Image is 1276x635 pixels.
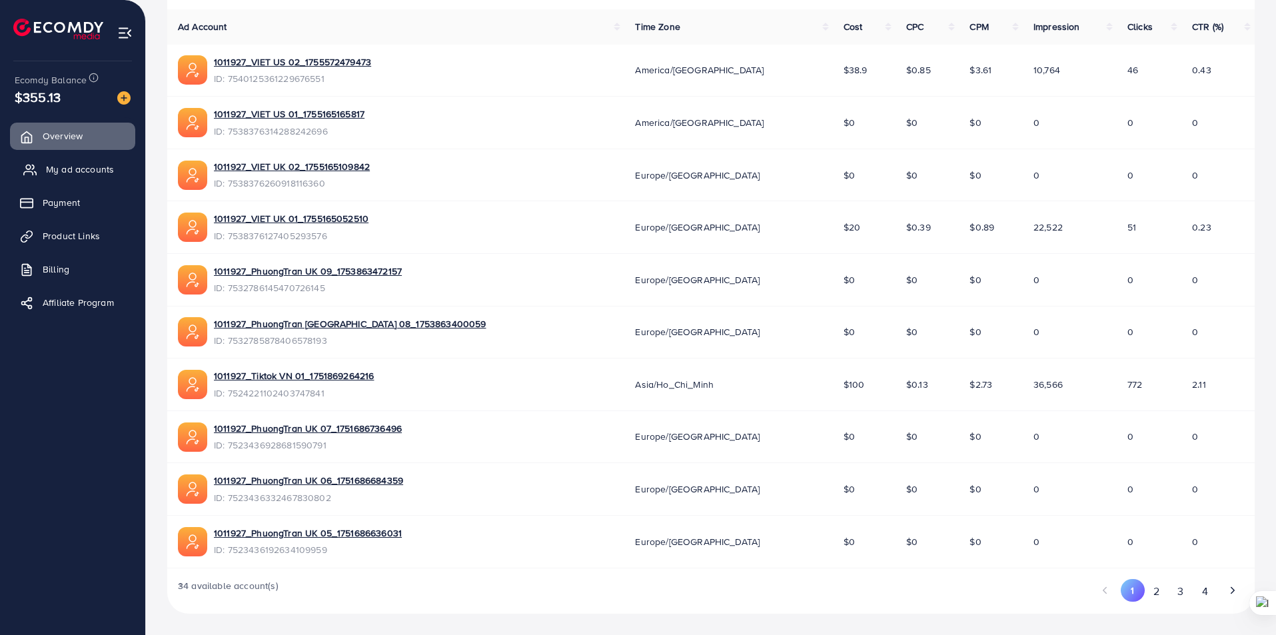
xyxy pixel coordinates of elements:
span: $0.39 [906,221,931,234]
span: $0 [906,430,918,443]
span: ID: 7532785878406578193 [214,334,486,347]
span: ID: 7538376127405293576 [214,229,368,243]
a: 1011927_PhuongTran UK 09_1753863472157 [214,265,402,278]
span: 0 [1192,430,1198,443]
span: $20 [844,221,860,234]
span: 0 [1192,535,1198,548]
span: $0 [969,273,981,287]
a: 1011927_VIET UK 01_1755165052510 [214,212,368,225]
span: 0 [1033,116,1039,129]
span: My ad accounts [46,163,114,176]
img: ic-ads-acc.e4c84228.svg [178,108,207,137]
img: ic-ads-acc.e4c84228.svg [178,370,207,399]
img: image [117,91,131,105]
span: Europe/[GEOGRAPHIC_DATA] [635,169,760,182]
span: 0 [1192,325,1198,338]
span: 0.43 [1192,63,1211,77]
a: Billing [10,256,135,283]
span: 10,764 [1033,63,1060,77]
span: 51 [1127,221,1136,234]
span: $0 [906,535,918,548]
span: Ad Account [178,20,227,33]
span: $0 [906,169,918,182]
span: 22,522 [1033,221,1063,234]
span: $0.89 [969,221,994,234]
button: Go to page 1 [1121,579,1144,602]
a: 1011927_VIET UK 02_1755165109842 [214,160,370,173]
span: Clicks [1127,20,1153,33]
span: America/[GEOGRAPHIC_DATA] [635,63,764,77]
span: CPC [906,20,924,33]
span: 0 [1033,535,1039,548]
span: 0 [1192,273,1198,287]
span: $0 [906,273,918,287]
a: 1011927_Tiktok VN 01_1751869264216 [214,369,374,382]
button: Go to page 4 [1193,579,1217,604]
span: America/[GEOGRAPHIC_DATA] [635,116,764,129]
span: $0 [906,325,918,338]
span: 0 [1192,482,1198,496]
span: 0 [1033,325,1039,338]
img: ic-ads-acc.e4c84228.svg [178,265,207,295]
span: 0 [1127,482,1133,496]
span: Europe/[GEOGRAPHIC_DATA] [635,430,760,443]
span: 0 [1127,169,1133,182]
span: 0 [1127,325,1133,338]
a: 1011927_PhuongTran [GEOGRAPHIC_DATA] 08_1753863400059 [214,317,486,330]
span: $0 [844,482,855,496]
span: 0 [1033,482,1039,496]
iframe: Chat [1219,575,1266,625]
span: Overview [43,129,83,143]
span: $0 [844,535,855,548]
img: ic-ads-acc.e4c84228.svg [178,474,207,504]
span: $0.13 [906,378,928,391]
span: 0 [1127,430,1133,443]
span: 772 [1127,378,1142,391]
span: 0 [1033,169,1039,182]
a: 1011927_VIET US 01_1755165165817 [214,107,364,121]
span: ID: 7523436928681590791 [214,438,402,452]
span: 0 [1192,116,1198,129]
span: Affiliate Program [43,296,114,309]
span: ID: 7532786145470726145 [214,281,402,295]
a: Affiliate Program [10,289,135,316]
a: 1011927_PhuongTran UK 07_1751686736496 [214,422,402,435]
span: Product Links [43,229,100,243]
span: $355.13 [15,87,61,107]
button: Go to page 3 [1169,579,1193,604]
img: menu [117,25,133,41]
span: Europe/[GEOGRAPHIC_DATA] [635,221,760,234]
span: 0 [1033,430,1039,443]
span: Asia/Ho_Chi_Minh [635,378,714,391]
span: $2.73 [969,378,992,391]
span: CPM [969,20,988,33]
a: 1011927_VIET US 02_1755572479473 [214,55,371,69]
span: $0.85 [906,63,931,77]
a: Overview [10,123,135,149]
span: Europe/[GEOGRAPHIC_DATA] [635,482,760,496]
span: $0 [844,116,855,129]
a: Payment [10,189,135,216]
span: Europe/[GEOGRAPHIC_DATA] [635,273,760,287]
span: CTR (%) [1192,20,1223,33]
span: Time Zone [635,20,680,33]
span: 36,566 [1033,378,1063,391]
span: $0 [969,325,981,338]
span: 0 [1192,169,1198,182]
span: ID: 7524221102403747841 [214,386,374,400]
span: 0.23 [1192,221,1211,234]
img: logo [13,19,103,39]
span: Ecomdy Balance [15,73,87,87]
img: ic-ads-acc.e4c84228.svg [178,527,207,556]
span: $0 [844,325,855,338]
img: ic-ads-acc.e4c84228.svg [178,55,207,85]
span: 34 available account(s) [178,579,279,604]
span: $0 [906,482,918,496]
span: ID: 7538376260918116360 [214,177,370,190]
a: 1011927_PhuongTran UK 05_1751686636031 [214,526,402,540]
span: $0 [969,169,981,182]
span: 0 [1127,116,1133,129]
span: $0 [844,430,855,443]
span: $0 [969,116,981,129]
span: ID: 7523436332467830802 [214,491,403,504]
